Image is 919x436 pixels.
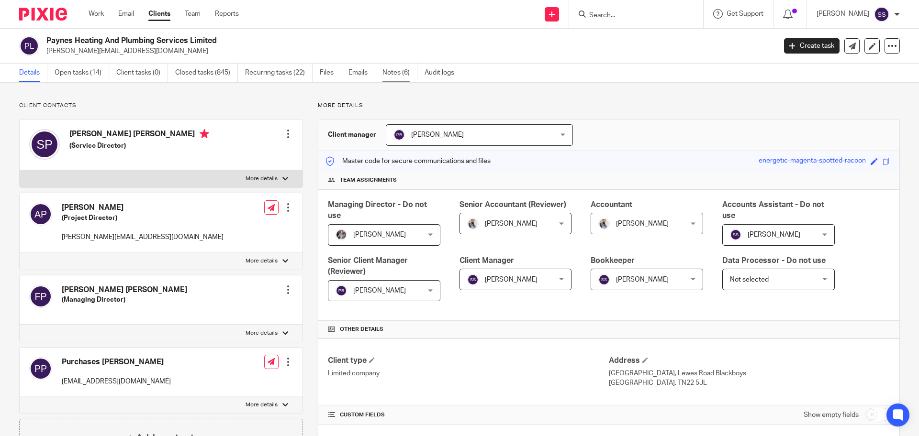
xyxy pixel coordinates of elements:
[215,9,239,19] a: Reports
[29,203,52,226] img: svg%3E
[62,232,224,242] p: [PERSON_NAME][EMAIL_ADDRESS][DOMAIN_NAME]
[817,9,869,19] p: [PERSON_NAME]
[19,36,39,56] img: svg%3E
[328,257,408,275] span: Senior Client Manager (Reviewer)
[609,356,890,366] h4: Address
[62,285,187,295] h4: [PERSON_NAME] [PERSON_NAME]
[588,11,674,20] input: Search
[759,156,866,167] div: energetic-magenta-spotted-racoon
[19,64,47,82] a: Details
[62,213,224,223] h5: (Project Director)
[246,257,278,265] p: More details
[467,274,479,285] img: svg%3E
[748,231,800,238] span: [PERSON_NAME]
[336,229,347,240] img: -%20%20-%20studio@ingrained.co.uk%20for%20%20-20220223%20at%20101413%20-%201W1A2026.jpg
[29,129,60,160] img: svg%3E
[246,175,278,183] p: More details
[598,218,610,229] img: Pixie%2002.jpg
[200,129,209,139] i: Primary
[730,229,741,240] img: svg%3E
[46,46,770,56] p: [PERSON_NAME][EMAIL_ADDRESS][DOMAIN_NAME]
[325,156,491,166] p: Master code for secure communications and files
[185,9,201,19] a: Team
[727,11,763,17] span: Get Support
[62,377,171,386] p: [EMAIL_ADDRESS][DOMAIN_NAME]
[784,38,840,54] a: Create task
[55,64,109,82] a: Open tasks (14)
[336,285,347,296] img: svg%3E
[591,201,632,208] span: Accountant
[598,274,610,285] img: svg%3E
[609,369,890,378] p: [GEOGRAPHIC_DATA], Lewes Road Blackboys
[804,410,859,420] label: Show empty fields
[485,276,538,283] span: [PERSON_NAME]
[459,201,566,208] span: Senior Accountant (Reviewer)
[29,357,52,380] img: svg%3E
[425,64,461,82] a: Audit logs
[616,220,669,227] span: [PERSON_NAME]
[616,276,669,283] span: [PERSON_NAME]
[118,9,134,19] a: Email
[348,64,375,82] a: Emails
[340,176,397,184] span: Team assignments
[328,130,376,140] h3: Client manager
[245,64,313,82] a: Recurring tasks (22)
[591,257,635,264] span: Bookkeeper
[318,102,900,109] p: More details
[62,295,187,305] h5: (Managing Director)
[353,287,406,294] span: [PERSON_NAME]
[19,8,67,21] img: Pixie
[29,285,52,308] img: svg%3E
[328,356,609,366] h4: Client type
[320,64,341,82] a: Files
[246,329,278,337] p: More details
[485,220,538,227] span: [PERSON_NAME]
[393,129,405,141] img: svg%3E
[328,411,609,419] h4: CUSTOM FIELDS
[328,369,609,378] p: Limited company
[874,7,889,22] img: svg%3E
[246,401,278,409] p: More details
[69,141,209,151] h5: (Service Director)
[46,36,625,46] h2: Paynes Heating And Plumbing Services Limited
[89,9,104,19] a: Work
[62,357,171,367] h4: Purchases [PERSON_NAME]
[382,64,417,82] a: Notes (6)
[148,9,170,19] a: Clients
[116,64,168,82] a: Client tasks (0)
[722,257,826,264] span: Data Processor - Do not use
[19,102,303,109] p: Client contacts
[467,218,479,229] img: Pixie%2002.jpg
[340,326,383,333] span: Other details
[730,276,769,283] span: Not selected
[459,257,514,264] span: Client Manager
[62,203,224,213] h4: [PERSON_NAME]
[69,129,209,141] h4: [PERSON_NAME] [PERSON_NAME]
[328,201,427,219] span: Managing Director - Do not use
[609,378,890,388] p: [GEOGRAPHIC_DATA], TN22 5JL
[175,64,238,82] a: Closed tasks (845)
[353,231,406,238] span: [PERSON_NAME]
[722,201,824,219] span: Accounts Assistant - Do not use
[411,131,464,138] span: [PERSON_NAME]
